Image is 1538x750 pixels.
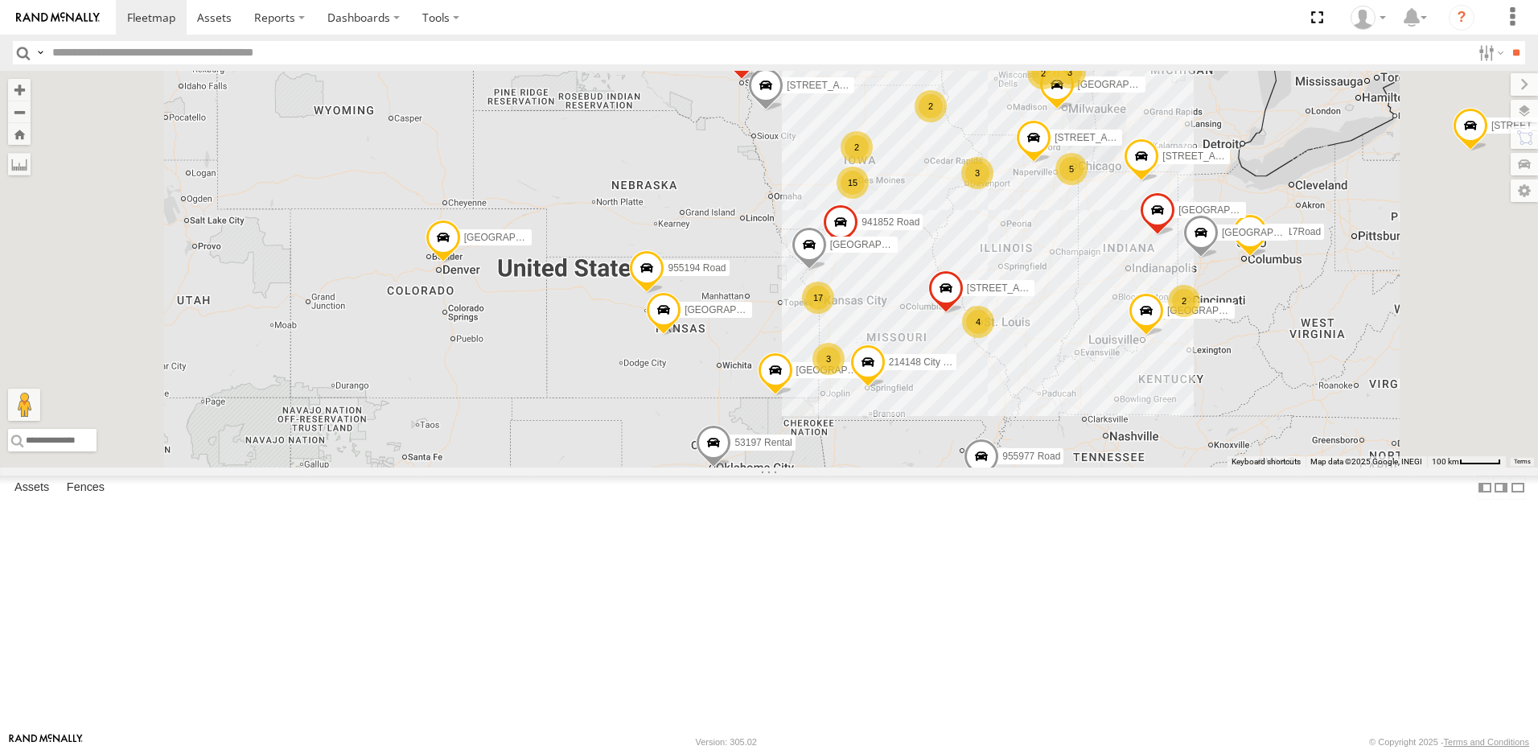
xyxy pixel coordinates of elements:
label: Hide Summary Table [1510,476,1526,499]
span: [STREET_ADDRESS] [967,282,1063,294]
label: Map Settings [1511,179,1538,202]
button: Keyboard shortcuts [1232,456,1301,468]
i: ? [1449,5,1474,31]
span: 941852 Road [862,216,919,227]
label: Fences [59,476,113,499]
span: 100 km [1432,457,1459,466]
div: 3 [1054,56,1086,89]
label: Dock Summary Table to the Right [1493,476,1509,499]
div: 17 [802,282,834,314]
div: © Copyright 2025 - [1369,737,1529,747]
button: Zoom out [8,101,31,123]
span: [GEOGRAPHIC_DATA] [1078,79,1178,90]
button: Zoom Home [8,123,31,145]
label: Search Query [34,41,47,64]
span: [GEOGRAPHIC_DATA] [1178,204,1279,216]
label: Measure [8,153,31,175]
div: 3 [961,157,993,189]
a: Terms [1514,459,1531,465]
div: Version: 305.02 [696,737,757,747]
span: 955977 Road [1002,451,1060,462]
span: [STREET_ADDRESS] [1055,132,1150,143]
div: 15 [837,167,869,199]
span: 53197 Rental [734,437,792,448]
div: 2 [1027,57,1059,89]
span: [GEOGRAPHIC_DATA] [1222,227,1322,238]
div: 3 [812,343,845,375]
img: rand-logo.svg [16,12,100,23]
button: Drag Pegman onto the map to open Street View [8,389,40,421]
span: 53417Road [1271,226,1321,237]
button: Map Scale: 100 km per 48 pixels [1427,456,1506,468]
button: Zoom in [8,79,31,101]
a: Visit our Website [9,734,83,750]
span: [GEOGRAPHIC_DATA] [830,239,931,250]
div: 5 [1055,153,1088,185]
span: Map data ©2025 Google, INEGI [1310,457,1422,466]
label: Assets [6,476,57,499]
div: 2 [915,90,947,122]
span: [STREET_ADDRESS] [1162,150,1258,162]
a: Terms and Conditions [1444,737,1529,747]
span: [GEOGRAPHIC_DATA] [464,232,565,243]
div: Tina French [1345,6,1392,30]
span: [STREET_ADDRESS] [787,79,882,90]
span: 955194 Road [668,262,726,274]
div: 4 [962,306,994,338]
span: [GEOGRAPHIC_DATA] [796,365,897,376]
label: Dock Summary Table to the Left [1477,476,1493,499]
span: 214148 City 3M [889,356,956,368]
label: Search Filter Options [1472,41,1507,64]
span: [GEOGRAPHIC_DATA] [1167,305,1268,316]
span: [GEOGRAPHIC_DATA] [685,304,785,315]
div: 2 [841,131,873,163]
div: 2 [1168,285,1200,317]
